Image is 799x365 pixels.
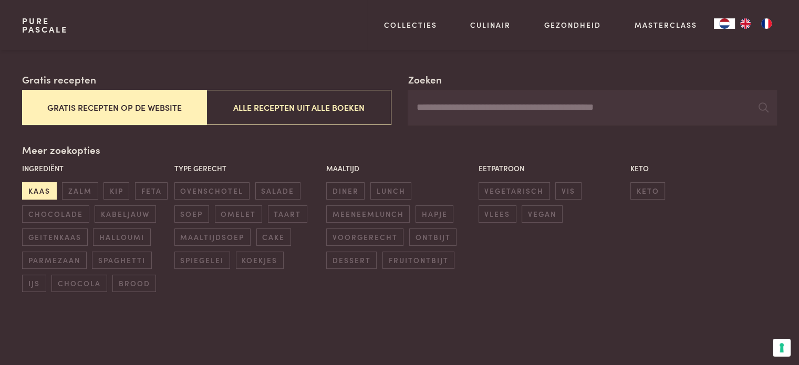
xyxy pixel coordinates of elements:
p: Maaltijd [326,163,473,174]
span: soep [174,205,209,223]
span: lunch [370,182,411,200]
span: ontbijt [409,228,456,246]
span: salade [255,182,300,200]
span: cake [256,228,291,246]
span: brood [112,275,156,292]
span: chocolade [22,205,89,223]
p: Eetpatroon [479,163,625,174]
a: FR [756,18,777,29]
span: vegan [522,205,562,223]
span: meeneemlunch [326,205,410,223]
p: Type gerecht [174,163,321,174]
span: dessert [326,252,377,269]
a: PurePascale [22,17,68,34]
p: Keto [630,163,777,174]
span: kaas [22,182,56,200]
ul: Language list [735,18,777,29]
span: parmezaan [22,252,86,269]
span: taart [268,205,307,223]
span: geitenkaas [22,228,87,246]
a: EN [735,18,756,29]
div: Language [714,18,735,29]
span: fruitontbijt [382,252,454,269]
a: Gezondheid [544,19,601,30]
span: chocola [51,275,107,292]
aside: Language selected: Nederlands [714,18,777,29]
span: kip [103,182,129,200]
span: ijs [22,275,46,292]
span: maaltijdsoep [174,228,251,246]
span: diner [326,182,365,200]
span: zalm [62,182,98,200]
a: Masterclass [635,19,697,30]
button: Gratis recepten op de website [22,90,206,125]
span: voorgerecht [326,228,403,246]
a: Culinair [470,19,511,30]
span: spiegelei [174,252,230,269]
label: Zoeken [408,72,441,87]
span: koekjes [236,252,284,269]
a: NL [714,18,735,29]
span: kabeljauw [95,205,155,223]
button: Uw voorkeuren voor toestemming voor trackingtechnologieën [773,339,791,357]
button: Alle recepten uit alle boeken [206,90,391,125]
label: Gratis recepten [22,72,96,87]
span: vlees [479,205,516,223]
a: Collecties [384,19,437,30]
span: omelet [215,205,262,223]
span: feta [135,182,168,200]
span: vis [555,182,581,200]
span: ovenschotel [174,182,250,200]
span: spaghetti [92,252,151,269]
span: halloumi [93,228,150,246]
span: hapje [416,205,453,223]
span: vegetarisch [479,182,550,200]
span: keto [630,182,665,200]
p: Ingrediënt [22,163,169,174]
